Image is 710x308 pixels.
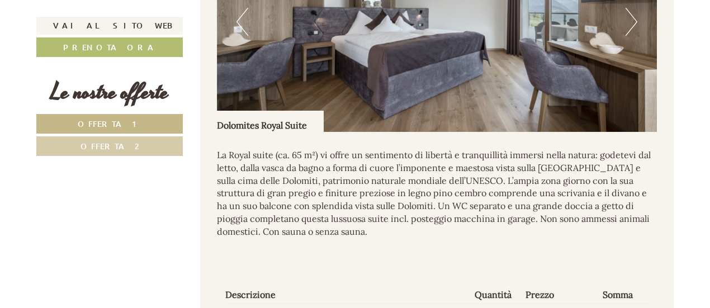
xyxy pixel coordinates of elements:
div: Le nostre offerte [36,77,183,108]
span: Offerta 1 [78,119,142,129]
div: Dolomites Royal Suite [217,111,324,132]
th: Quantità [470,286,520,304]
span: Offerta 2 [81,141,139,151]
a: Vai al sito web [36,17,183,35]
th: Prezzo [521,286,598,304]
p: La Royal suite (ca. 65 m²) vi offre un sentimento di libertà e tranquillità immersi nella natura:... [217,149,657,238]
th: Somma [598,286,649,304]
button: Next [626,8,637,36]
th: Descrizione [225,286,471,304]
button: Previous [236,8,248,36]
a: Prenota ora [36,37,183,57]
